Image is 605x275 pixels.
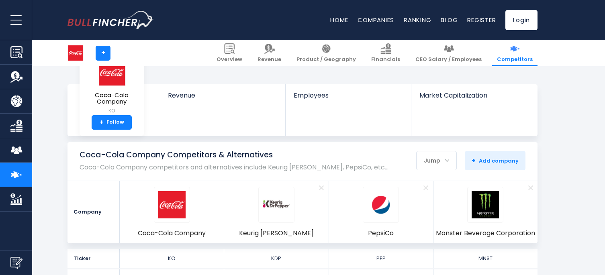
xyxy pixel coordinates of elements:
a: Financials [366,40,405,66]
h1: Coca-Cola Company Competitors & Alternatives [80,150,390,160]
span: Product / Geography [296,56,356,63]
a: KO logo Coca-Cola Company [138,187,206,238]
div: MNST [436,255,535,262]
span: Monster Beverage Corporation [436,229,535,238]
a: Competitors [492,40,538,66]
div: Company [67,181,120,243]
span: Keurig [PERSON_NAME] [239,229,314,238]
a: MNST logo Monster Beverage Corporation [436,187,535,238]
a: Coca-Cola Company KO [86,59,138,115]
img: MNST logo [472,191,499,218]
img: KO logo [68,45,83,61]
a: PEP logo PepsiCo [363,187,399,238]
a: Home [330,16,348,24]
span: Revenue [258,56,281,63]
a: KDP logo Keurig [PERSON_NAME] [239,187,314,238]
a: Ranking [404,16,431,24]
a: Remove [523,181,538,195]
img: KDP logo [263,191,290,218]
button: +Add company [465,151,525,170]
span: Coca-Cola Company [138,229,206,238]
img: bullfincher logo [67,11,154,29]
small: KO [86,107,137,114]
a: Revenue [253,40,286,66]
div: Jump [417,152,456,169]
a: Employees [286,84,411,113]
div: PEP [331,255,431,262]
span: Overview [217,56,242,63]
img: KO logo [98,59,126,86]
img: KO logo [158,191,186,218]
a: Register [467,16,496,24]
a: + [96,46,110,61]
span: Competitors [497,56,533,63]
strong: + [472,156,476,165]
span: Financials [371,56,400,63]
a: CEO Salary / Employees [411,40,486,66]
span: CEO Salary / Employees [415,56,482,63]
span: PepsiCo [368,229,394,238]
a: Login [505,10,538,30]
strong: + [100,119,104,126]
span: Add company [472,157,519,164]
a: Blog [441,16,458,24]
div: KDP [227,255,326,262]
span: Coca-Cola Company [86,92,137,105]
a: +Follow [92,115,132,130]
span: Revenue [168,92,278,99]
a: Product / Geography [292,40,361,66]
span: Employees [294,92,403,99]
img: PEP logo [367,191,394,218]
span: Market Capitalization [419,92,529,99]
a: Remove [315,181,329,195]
p: Coca-Cola Company competitors and alternatives include Keurig [PERSON_NAME], PepsiCo, etc.… [80,163,390,171]
div: KO [122,255,221,262]
a: Remove [419,181,433,195]
a: Market Capitalization [411,84,537,113]
a: Go to homepage [67,11,154,29]
a: Companies [358,16,394,24]
div: Ticker [67,249,120,268]
a: Revenue [160,84,286,113]
a: Overview [212,40,247,66]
